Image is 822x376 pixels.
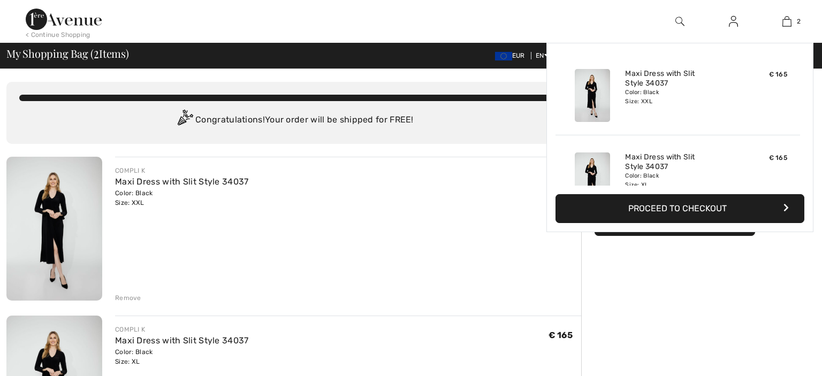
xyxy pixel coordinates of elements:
[575,69,610,122] img: Maxi Dress with Slit Style 34037
[625,88,730,105] div: Color: Black Size: XXL
[115,293,141,303] div: Remove
[495,52,512,60] img: Euro
[115,166,249,175] div: COMPLI K
[769,71,788,78] span: € 165
[555,194,804,223] button: Proceed to Checkout
[115,325,249,334] div: COMPLI K
[26,9,102,30] img: 1ère Avenue
[26,30,90,40] div: < Continue Shopping
[625,152,730,172] a: Maxi Dress with Slit Style 34037
[19,110,568,131] div: Congratulations! Your order will be shipped for FREE!
[6,48,129,59] span: My Shopping Bag ( Items)
[174,110,195,131] img: Congratulation2.svg
[549,330,573,340] span: € 165
[729,15,738,28] img: My Info
[760,15,813,28] a: 2
[782,15,791,28] img: My Bag
[675,15,684,28] img: search the website
[536,52,549,59] span: EN
[720,15,747,28] a: Sign In
[625,69,730,88] a: Maxi Dress with Slit Style 34037
[115,188,249,208] div: Color: Black Size: XXL
[115,335,249,346] a: Maxi Dress with Slit Style 34037
[115,347,249,366] div: Color: Black Size: XL
[769,154,788,162] span: € 165
[495,52,529,59] span: EUR
[115,177,249,187] a: Maxi Dress with Slit Style 34037
[94,45,99,59] span: 2
[797,17,801,26] span: 2
[625,172,730,189] div: Color: Black Size: XL
[575,152,610,205] img: Maxi Dress with Slit Style 34037
[6,157,102,301] img: Maxi Dress with Slit Style 34037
